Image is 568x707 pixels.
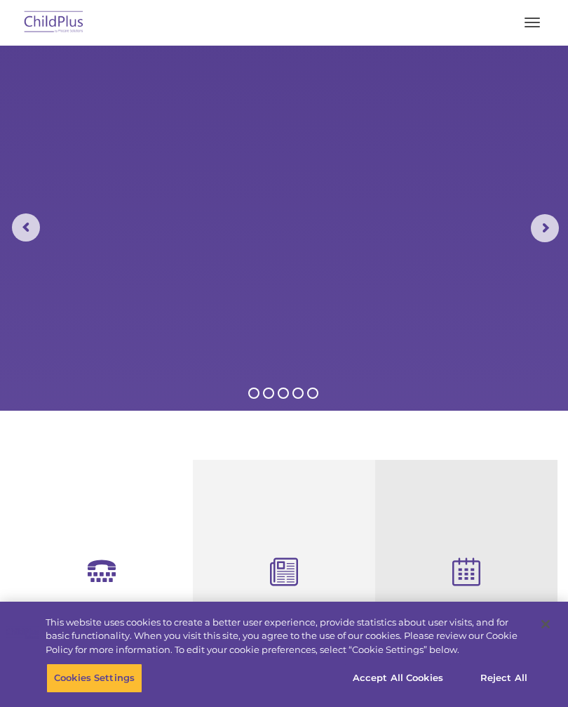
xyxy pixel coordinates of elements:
[345,663,451,693] button: Accept All Cookies
[21,6,87,39] img: ChildPlus by Procare Solutions
[460,663,548,693] button: Reject All
[21,600,182,631] h4: Reliable Customer Support
[530,609,561,640] button: Close
[46,616,529,657] div: This website uses cookies to create a better user experience, provide statistics about user visit...
[46,663,142,693] button: Cookies Settings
